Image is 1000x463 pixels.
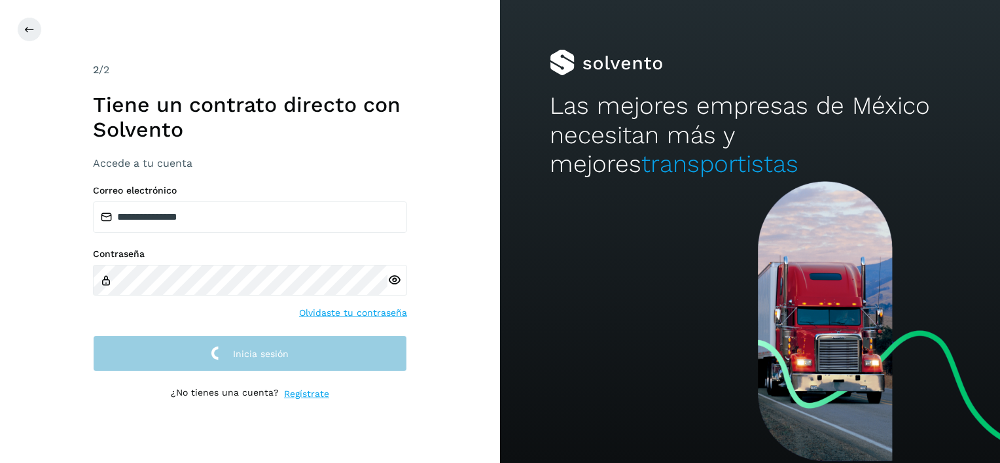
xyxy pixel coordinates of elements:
[93,249,407,260] label: Contraseña
[299,306,407,320] a: Olvidaste tu contraseña
[93,185,407,196] label: Correo electrónico
[284,387,329,401] a: Regístrate
[93,92,407,143] h1: Tiene un contrato directo con Solvento
[641,150,798,178] span: transportistas
[233,349,289,358] span: Inicia sesión
[93,62,407,78] div: /2
[93,335,407,371] button: Inicia sesión
[550,92,950,179] h2: Las mejores empresas de México necesitan más y mejores
[171,387,279,401] p: ¿No tienes una cuenta?
[93,63,99,76] span: 2
[93,157,407,169] h3: Accede a tu cuenta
